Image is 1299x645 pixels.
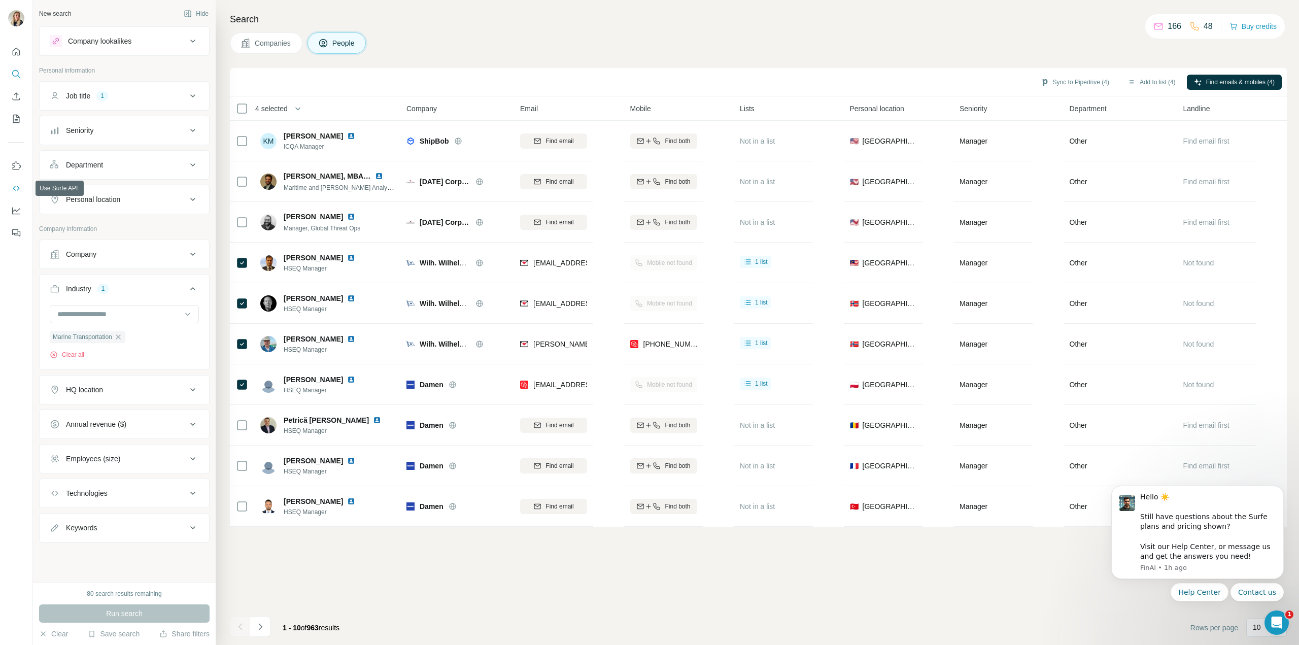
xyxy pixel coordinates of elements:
span: Company [406,104,437,114]
button: Buy credits [1229,19,1277,33]
span: Not found [1183,381,1214,389]
span: 🇳🇴 [850,298,859,309]
button: Find both [630,133,697,149]
span: Find both [665,421,690,430]
span: 1 list [755,379,768,388]
div: Employees (size) [66,454,120,464]
span: 1 list [755,257,768,266]
span: Personal location [850,104,904,114]
span: Manager [960,137,987,145]
p: Company information [39,224,210,233]
div: HQ location [66,385,103,395]
span: 1 [1285,610,1293,619]
span: Find both [665,461,690,470]
span: Find email first [1183,421,1229,429]
span: Companies [255,38,292,48]
div: KM [260,133,277,149]
button: Clear all [50,350,84,359]
span: 🇺🇸 [850,217,859,227]
span: [PERSON_NAME] [284,456,343,466]
span: Not in a list [740,137,775,145]
button: My lists [8,110,24,128]
span: Other [1070,136,1087,146]
span: [EMAIL_ADDRESS][PERSON_NAME][PERSON_NAME][DOMAIN_NAME] [533,259,771,267]
div: 1 [97,284,109,293]
span: Find email first [1183,178,1229,186]
span: Marine Transportation [53,332,112,342]
div: Technologies [66,488,108,498]
span: 🇵🇱 [850,380,859,390]
span: [PHONE_NUMBER] [643,340,707,348]
button: Quick start [8,43,24,61]
img: Logo of Carnival Corporation [406,218,415,226]
p: 10 [1253,622,1261,632]
span: 🇺🇸 [850,136,859,146]
span: 4 selected [255,104,288,114]
div: Company lookalikes [68,36,131,46]
span: Other [1070,339,1087,349]
div: New search [39,9,71,18]
img: Avatar [260,174,277,190]
span: 🇫🇷 [850,461,859,471]
img: provider prospeo logo [520,380,528,390]
span: Manager [960,259,987,267]
div: Seniority [66,125,93,135]
span: [PERSON_NAME] [284,334,343,344]
button: Find email [520,174,587,189]
span: [GEOGRAPHIC_DATA] [863,136,917,146]
h4: Search [230,12,1287,26]
span: [DATE] Corporation [420,217,470,227]
span: Find email [545,137,573,146]
img: LinkedIn logo [375,172,383,180]
p: Personal information [39,66,210,75]
button: Search [8,65,24,83]
span: Manager [960,340,987,348]
span: of [301,624,307,632]
span: Damen [420,380,443,390]
button: Add to list (4) [1120,75,1183,90]
button: Find email [520,418,587,433]
div: Keywords [66,523,97,533]
span: 1 list [755,338,768,348]
button: Industry1 [40,277,209,305]
button: Job title1 [40,84,209,108]
button: Find both [630,458,697,473]
button: Company [40,242,209,266]
button: Find both [630,499,697,514]
img: provider findymail logo [520,298,528,309]
div: 1 [96,91,108,100]
span: HSEQ Manager [284,386,367,395]
img: Avatar [260,377,277,393]
span: 1 list [755,298,768,307]
span: Other [1070,177,1087,187]
div: Job title [66,91,90,101]
img: LinkedIn logo [347,497,355,505]
img: LinkedIn logo [347,457,355,465]
button: Seniority [40,118,209,143]
button: Annual revenue ($) [40,412,209,436]
span: Find emails & mobiles (4) [1206,78,1275,87]
img: Logo of Damen [406,421,415,429]
span: Other [1070,298,1087,309]
span: Not in a list [740,462,775,470]
button: Navigate to next page [250,617,270,637]
span: Find email [545,502,573,511]
span: 🇹🇷 [850,501,859,512]
div: Industry [66,284,91,294]
span: Not in a list [740,218,775,226]
span: [PERSON_NAME] [284,375,343,385]
span: HSEQ Manager [284,345,367,354]
span: Other [1070,258,1087,268]
span: [PERSON_NAME] [284,293,343,303]
button: Find email [520,499,587,514]
span: Manager, Global Threat Ops [284,225,360,232]
span: Find both [665,218,690,227]
button: Technologies [40,481,209,505]
img: LinkedIn logo [347,294,355,302]
span: HSEQ Manager [284,264,367,273]
img: Avatar [260,336,277,352]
